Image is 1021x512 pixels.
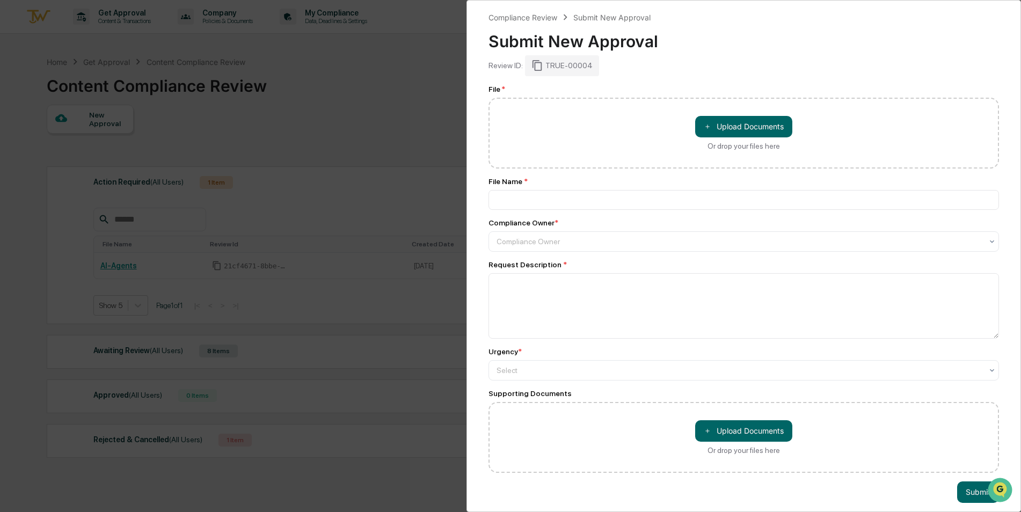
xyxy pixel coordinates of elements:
[37,82,176,93] div: Start new chat
[76,181,130,190] a: Powered byPylon
[11,82,30,101] img: 1746055101610-c473b297-6a78-478c-a979-82029cc54cd1
[11,23,195,40] p: How can we help?
[488,260,999,269] div: Request Description
[573,13,651,22] div: Submit New Approval
[183,85,195,98] button: Start new chat
[695,116,792,137] button: Or drop your files here
[21,156,68,166] span: Data Lookup
[957,481,999,503] button: Submit
[488,218,558,227] div: Compliance Owner
[11,136,19,145] div: 🖐️
[37,93,136,101] div: We're available if you need us!
[488,23,999,51] div: Submit New Approval
[11,157,19,165] div: 🔎
[488,347,522,356] div: Urgency
[488,13,557,22] div: Compliance Review
[695,420,792,442] button: Or drop your files here
[74,131,137,150] a: 🗄️Attestations
[708,446,780,455] div: Or drop your files here
[704,121,711,131] span: ＋
[488,389,999,398] div: Supporting Documents
[89,135,133,146] span: Attestations
[488,61,523,70] div: Review ID:
[525,55,599,76] div: TRUE-00004
[107,182,130,190] span: Pylon
[21,135,69,146] span: Preclearance
[708,142,780,150] div: Or drop your files here
[6,131,74,150] a: 🖐️Preclearance
[987,477,1016,506] iframe: Open customer support
[78,136,86,145] div: 🗄️
[488,177,999,186] div: File Name
[6,151,72,171] a: 🔎Data Lookup
[488,85,999,93] div: File
[704,426,711,436] span: ＋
